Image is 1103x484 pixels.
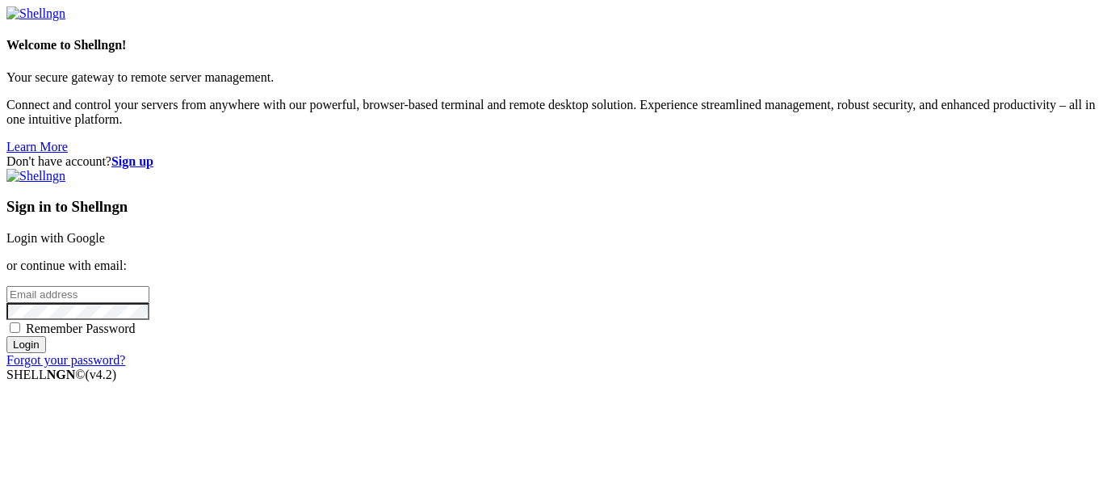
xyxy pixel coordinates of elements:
img: Shellngn [6,169,65,183]
span: 4.2.0 [86,368,117,381]
a: Sign up [111,154,153,168]
span: Remember Password [26,322,136,335]
div: Don't have account? [6,154,1097,169]
p: Your secure gateway to remote server management. [6,70,1097,85]
a: Learn More [6,140,68,154]
input: Remember Password [10,322,20,333]
img: Shellngn [6,6,65,21]
input: Email address [6,286,149,303]
input: Login [6,336,46,353]
a: Login with Google [6,231,105,245]
h3: Sign in to Shellngn [6,198,1097,216]
p: Connect and control your servers from anywhere with our powerful, browser-based terminal and remo... [6,98,1097,127]
b: NGN [47,368,76,381]
span: SHELL © [6,368,116,381]
a: Forgot your password? [6,353,125,367]
h4: Welcome to Shellngn! [6,38,1097,53]
p: or continue with email: [6,259,1097,273]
